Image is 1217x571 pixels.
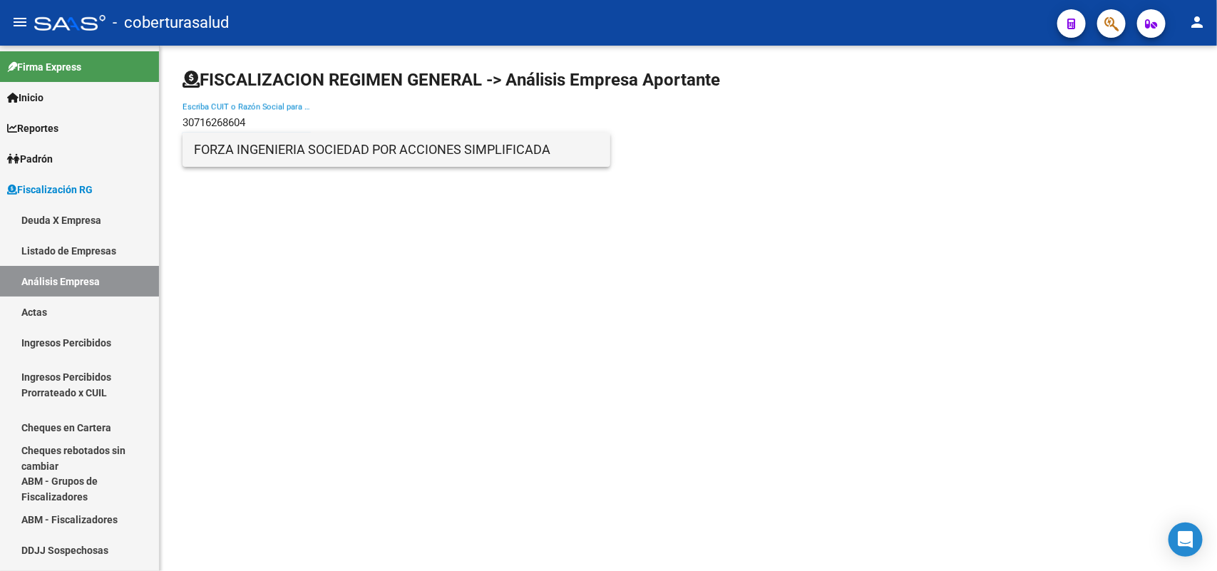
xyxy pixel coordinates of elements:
span: Firma Express [7,59,81,75]
span: Fiscalización RG [7,182,93,197]
span: - coberturasalud [113,7,229,38]
mat-icon: menu [11,14,29,31]
span: Inicio [7,90,43,106]
span: FORZA INGENIERIA SOCIEDAD POR ACCIONES SIMPLIFICADA [194,133,599,167]
h1: FISCALIZACION REGIMEN GENERAL -> Análisis Empresa Aportante [183,68,720,91]
div: Open Intercom Messenger [1169,523,1203,557]
span: Padrón [7,151,53,167]
span: Reportes [7,120,58,136]
mat-icon: person [1188,14,1206,31]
